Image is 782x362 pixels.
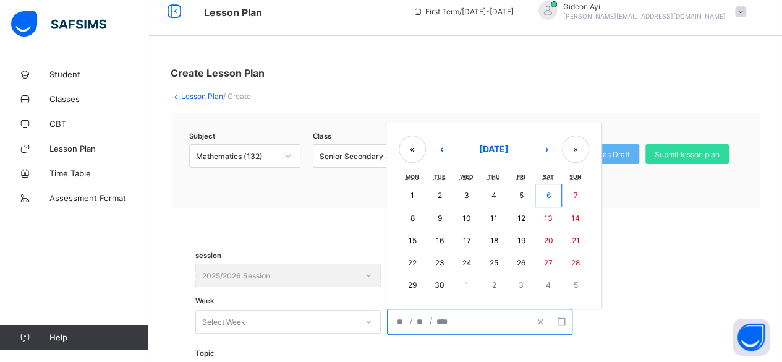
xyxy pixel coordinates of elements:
abbr: September 14, 2025 [571,213,580,223]
button: October 2, 2025 [480,274,508,296]
abbr: September 16, 2025 [435,236,443,245]
span: [PERSON_NAME][EMAIL_ADDRESS][DOMAIN_NAME] [563,12,726,20]
abbr: September 28, 2025 [571,258,580,267]
abbr: Monday [406,173,419,180]
span: Gideon Ayi [563,2,726,11]
abbr: Friday [517,173,525,180]
abbr: September 26, 2025 [517,258,525,267]
abbr: October 2, 2025 [491,280,496,290]
span: session [195,251,221,260]
button: September 28, 2025 [562,252,589,274]
abbr: September 6, 2025 [546,191,550,200]
span: Subject [189,132,215,140]
button: › [533,136,560,163]
button: September 14, 2025 [562,207,589,230]
button: [DATE] [457,136,531,163]
span: Lesson Plan [49,144,148,153]
button: » [562,136,589,163]
abbr: Wednesday [460,173,474,180]
span: CBT [49,119,148,129]
abbr: September 13, 2025 [544,213,553,223]
button: September 30, 2025 [426,274,453,296]
abbr: September 12, 2025 [517,213,525,223]
button: September 22, 2025 [399,252,426,274]
span: Lesson Plan [204,6,262,19]
abbr: October 5, 2025 [573,280,577,290]
span: / [409,316,414,326]
button: October 1, 2025 [453,274,480,296]
abbr: October 4, 2025 [546,280,551,290]
abbr: September 22, 2025 [408,258,417,267]
abbr: October 1, 2025 [465,280,469,290]
abbr: September 11, 2025 [490,213,498,223]
button: September 15, 2025 [399,230,426,252]
div: Senior Secondary School One - . [320,152,401,161]
button: September 27, 2025 [535,252,562,274]
button: September 3, 2025 [453,184,480,207]
abbr: September 25, 2025 [490,258,498,267]
button: September 25, 2025 [480,252,508,274]
button: October 4, 2025 [535,274,562,296]
button: September 9, 2025 [426,207,453,230]
span: Classes [49,94,148,104]
button: October 3, 2025 [508,274,535,296]
div: Select Week [202,310,245,334]
abbr: October 3, 2025 [519,280,524,290]
span: [DATE] [479,144,509,154]
button: September 11, 2025 [480,207,508,230]
abbr: September 27, 2025 [544,258,553,267]
button: September 7, 2025 [562,184,589,207]
abbr: Saturday [543,173,554,180]
button: September 10, 2025 [453,207,480,230]
span: / Create [223,92,251,101]
span: Time Table [49,168,148,178]
abbr: September 4, 2025 [491,191,496,200]
abbr: September 29, 2025 [408,280,417,290]
span: Student [49,69,148,79]
button: September 2, 2025 [426,184,453,207]
button: September 12, 2025 [508,207,535,230]
span: Class [313,132,331,140]
button: « [399,136,426,163]
abbr: September 9, 2025 [437,213,441,223]
abbr: Tuesday [433,173,445,180]
abbr: September 23, 2025 [435,258,444,267]
abbr: Thursday [488,173,500,180]
abbr: September 21, 2025 [571,236,579,245]
abbr: September 17, 2025 [462,236,470,245]
span: Week [195,296,214,305]
abbr: September 15, 2025 [408,236,416,245]
button: September 5, 2025 [508,184,535,207]
button: September 8, 2025 [399,207,426,230]
abbr: September 24, 2025 [462,258,471,267]
button: September 4, 2025 [480,184,508,207]
button: September 17, 2025 [453,230,480,252]
a: Lesson Plan [181,92,223,101]
button: September 6, 2025 [535,184,562,207]
span: Help [49,332,148,342]
abbr: September 10, 2025 [462,213,471,223]
span: Assessment Format [49,193,148,203]
span: / [428,316,433,326]
span: Submit lesson plan [655,150,720,159]
abbr: Sunday [569,173,582,180]
button: September 1, 2025 [399,184,426,207]
button: September 24, 2025 [453,252,480,274]
button: Open asap [733,319,770,356]
button: September 21, 2025 [562,230,589,252]
span: Create Lesson Plan [171,67,265,79]
abbr: September 1, 2025 [410,191,414,200]
abbr: September 20, 2025 [543,236,553,245]
button: September 13, 2025 [535,207,562,230]
abbr: September 8, 2025 [410,213,414,223]
button: September 18, 2025 [480,230,508,252]
abbr: September 7, 2025 [573,191,577,200]
button: September 29, 2025 [399,274,426,296]
button: ‹ [428,136,455,163]
img: safsims [11,11,106,37]
button: September 20, 2025 [535,230,562,252]
button: September 26, 2025 [508,252,535,274]
div: Mathematics (132) [196,152,278,161]
abbr: September 2, 2025 [437,191,441,200]
label: Topic [195,349,215,358]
